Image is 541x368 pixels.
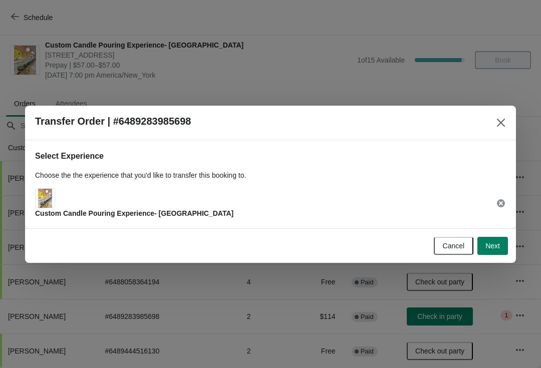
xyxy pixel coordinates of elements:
span: Custom Candle Pouring Experience- [GEOGRAPHIC_DATA] [35,209,233,217]
img: Main Experience Image [38,189,53,208]
h2: Transfer Order | #6489283985698 [35,116,191,127]
p: Choose the the experience that you'd like to transfer this booking to. [35,170,506,180]
button: Next [477,237,508,255]
button: Cancel [434,237,474,255]
button: Close [492,114,510,132]
span: Cancel [443,242,465,250]
span: Next [485,242,500,250]
h2: Select Experience [35,150,506,162]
